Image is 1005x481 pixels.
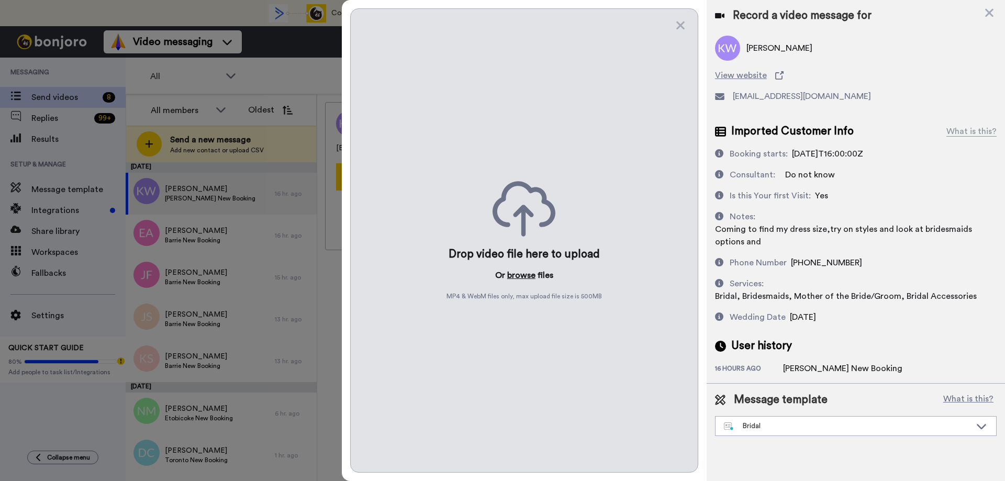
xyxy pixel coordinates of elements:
[785,171,835,179] span: Do not know
[734,392,828,408] span: Message template
[730,189,811,202] div: Is this Your first Visit:
[731,338,792,354] span: User history
[715,292,977,300] span: Bridal, Bridesmaids, Mother of the Bride/Groom, Bridal Accessories
[940,392,997,408] button: What is this?
[792,150,863,158] span: [DATE]T16:00:00Z
[724,421,971,431] div: Bridal
[791,259,862,267] span: [PHONE_NUMBER]
[446,292,602,300] span: MP4 & WebM files only, max upload file size is 500 MB
[724,422,734,431] img: nextgen-template.svg
[730,169,775,181] div: Consultant:
[946,125,997,138] div: What is this?
[733,90,871,103] span: [EMAIL_ADDRESS][DOMAIN_NAME]
[815,192,828,200] span: Yes
[730,311,786,323] div: Wedding Date
[783,362,902,375] div: [PERSON_NAME] New Booking
[790,313,816,321] span: [DATE]
[731,124,854,139] span: Imported Customer Info
[495,269,553,282] p: Or files
[730,148,788,160] div: Booking starts:
[715,364,783,375] div: 16 hours ago
[449,247,600,262] div: Drop video file here to upload
[507,269,535,282] button: browse
[715,225,972,246] span: Coming to find my dress size,try on styles and look at bridesmaids options and
[730,277,764,290] div: Services:
[730,210,755,223] div: Notes:
[730,256,787,269] div: Phone Number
